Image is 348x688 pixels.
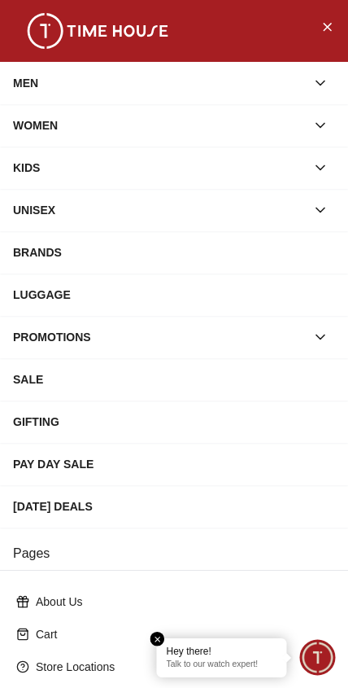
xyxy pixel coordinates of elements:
[13,111,306,140] div: WOMEN
[13,68,306,98] div: MEN
[167,645,277,658] div: Hey there!
[300,640,336,676] div: Chat Widget
[13,195,306,225] div: UNISEX
[36,626,325,642] p: Cart
[13,322,306,352] div: PROMOTIONS
[167,660,277,671] p: Talk to our watch expert!
[16,13,179,49] img: ...
[13,238,335,267] div: BRANDS
[150,632,165,646] em: Close tooltip
[13,280,335,309] div: LUGGAGE
[13,365,335,394] div: SALE
[314,13,340,39] button: Close Menu
[13,407,335,436] div: GIFTING
[13,492,335,521] div: [DATE] DEALS
[36,659,325,675] p: Store Locations
[13,449,335,479] div: PAY DAY SALE
[36,594,325,610] p: About Us
[13,153,306,182] div: KIDS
